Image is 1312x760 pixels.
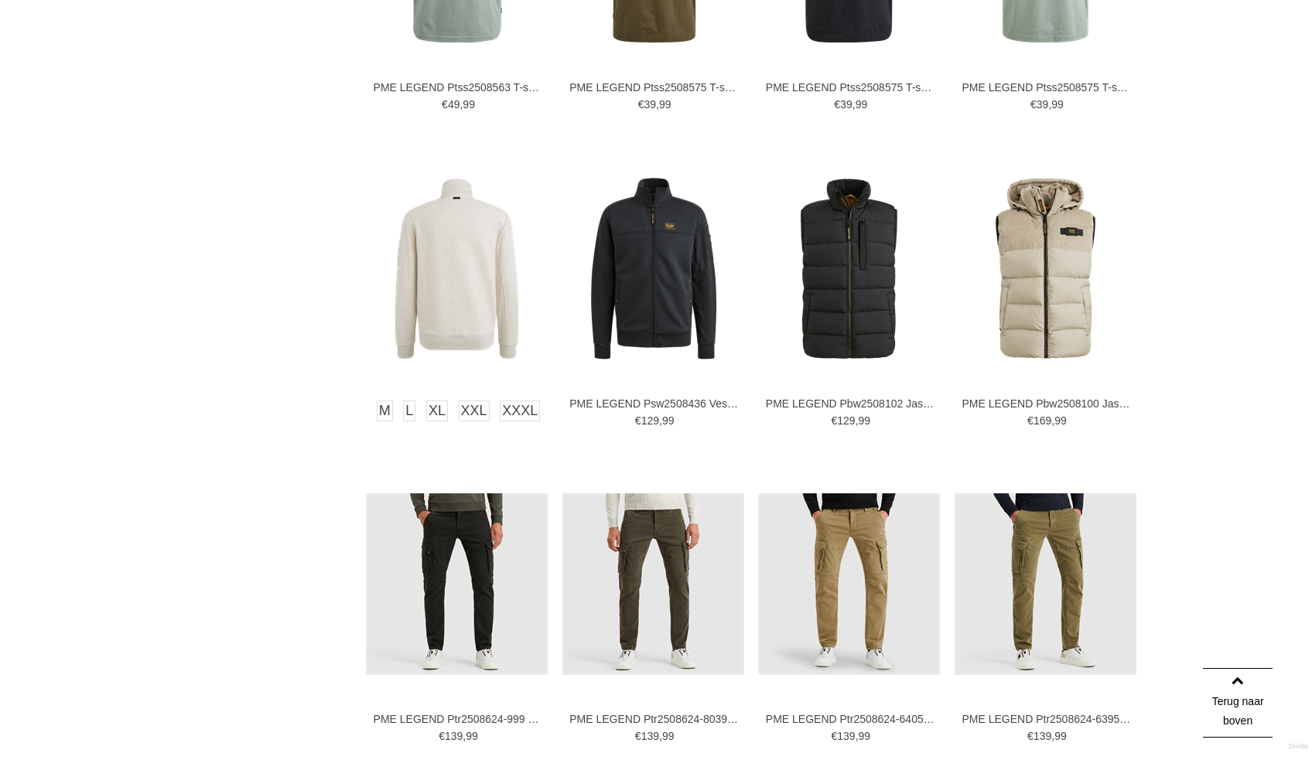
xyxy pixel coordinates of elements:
span: 99 [662,414,675,427]
span: 99 [662,730,675,742]
span: € [442,98,448,111]
a: XXXL [500,400,540,421]
img: PME LEGEND Ptr2508624-6405 Broeken en Pantalons [758,493,940,675]
span: 99 [859,414,871,427]
span: 139 [641,730,659,742]
a: Terug naar boven [1203,668,1273,738]
img: PME LEGEND Psw2508436 Vesten en Gilets [562,178,744,360]
a: PME LEGEND Ptss2508575 T-shirts [962,80,1132,94]
span: , [659,414,662,427]
a: PME LEGEND Ptss2508563 T-shirts [374,80,544,94]
img: PME LEGEND Ptr2508624-6395 Broeken en Pantalons [955,493,1136,675]
span: , [856,414,859,427]
img: PME LEGEND Psw2508436 Vesten en Gilets [366,178,548,360]
img: PME LEGEND Pbw2508100 Jassen [955,178,1136,360]
span: 39 [840,98,852,111]
span: 139 [445,730,463,742]
a: XL [426,400,448,421]
a: PME LEGEND Ptr2508624-6395 Broeken en Pantalons [962,712,1132,726]
a: PME LEGEND Ptss2508575 T-shirts [569,80,740,94]
span: , [659,730,662,742]
span: , [1051,730,1054,742]
a: PME LEGEND Ptr2508624-6405 Broeken en Pantalons [766,712,936,726]
a: PME LEGEND Pbw2508100 Jassen [962,397,1132,411]
span: 99 [659,98,671,111]
span: € [831,730,837,742]
span: , [856,730,859,742]
span: 139 [1034,730,1051,742]
span: , [460,98,463,111]
span: 139 [837,730,855,742]
a: XXL [459,400,490,421]
span: 99 [1054,730,1067,742]
span: € [1030,98,1037,111]
span: € [638,98,644,111]
a: PME LEGEND Pbw2508102 Jassen [766,397,936,411]
span: € [635,414,641,427]
span: , [1048,98,1051,111]
a: M [377,400,393,421]
span: € [1027,414,1034,427]
span: € [439,730,445,742]
span: 99 [1051,98,1064,111]
span: € [834,98,840,111]
span: 129 [641,414,659,427]
img: PME LEGEND Ptr2508624-8039 Broeken en Pantalons [562,493,744,675]
span: , [852,98,856,111]
a: PME LEGEND Psw2508436 Vesten en Gilets [569,397,740,411]
img: PME LEGEND Ptr2508624-999 Broeken en Pantalons [366,493,548,675]
a: PME LEGEND Ptr2508624-999 Broeken en Pantalons [374,712,544,726]
span: , [1051,414,1054,427]
span: , [656,98,659,111]
span: 129 [837,414,855,427]
a: PME LEGEND Ptr2508624-8039 Broeken en Pantalons [569,712,740,726]
span: , [463,730,466,742]
span: 99 [466,730,478,742]
span: 39 [1037,98,1049,111]
a: L [403,400,415,421]
span: 49 [448,98,460,111]
span: 99 [463,98,475,111]
span: € [635,730,641,742]
span: 39 [644,98,657,111]
span: 99 [859,730,871,742]
span: € [831,414,837,427]
span: € [1027,730,1034,742]
span: 99 [856,98,868,111]
a: PME LEGEND Ptss2508575 T-shirts [766,80,936,94]
span: 99 [1054,414,1067,427]
span: 169 [1034,414,1051,427]
a: Divide [1289,737,1308,756]
img: PME LEGEND Pbw2508102 Jassen [758,178,940,360]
